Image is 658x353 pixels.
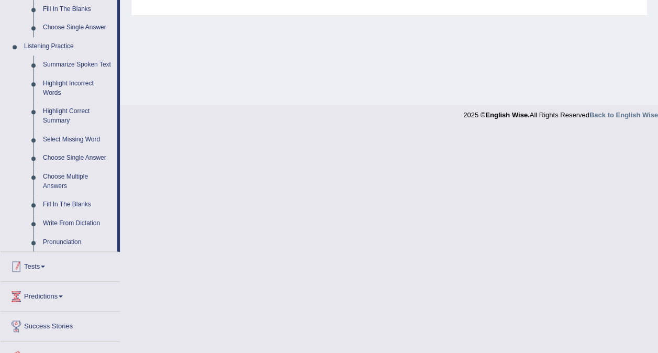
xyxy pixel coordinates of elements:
a: Back to English Wise [589,111,658,119]
a: Highlight Correct Summary [38,102,117,130]
a: Summarize Spoken Text [38,56,117,74]
a: Listening Practice [19,37,117,56]
a: Choose Single Answer [38,149,117,168]
a: Highlight Incorrect Words [38,74,117,102]
a: Predictions [1,282,120,308]
a: Write From Dictation [38,214,117,233]
a: Fill In The Blanks [38,195,117,214]
a: Success Stories [1,312,120,338]
a: Pronunciation [38,233,117,252]
div: 2025 © All Rights Reserved [463,105,658,120]
a: Choose Single Answer [38,18,117,37]
a: Tests [1,252,120,278]
strong: English Wise. [485,111,529,119]
a: Choose Multiple Answers [38,168,117,195]
a: Select Missing Word [38,130,117,149]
